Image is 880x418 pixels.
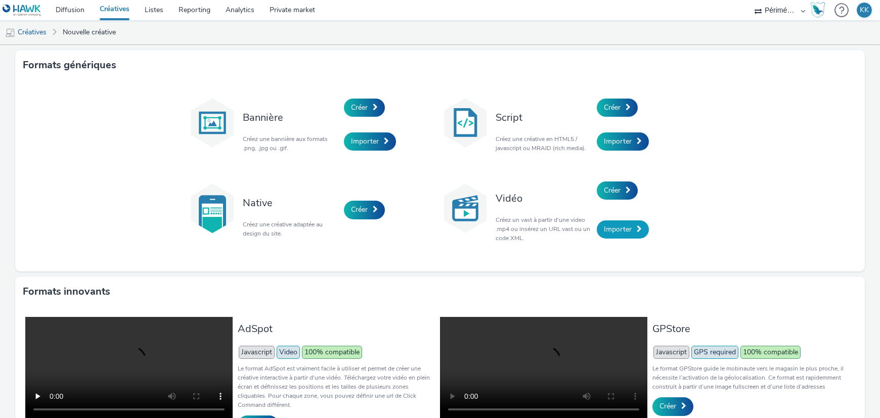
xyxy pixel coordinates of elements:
[597,220,649,239] a: Importer
[187,183,238,234] img: native.svg
[652,364,850,391] p: Le format GPStore guide le mobinaute vers le magasin le plus proche, il nécessite l’activation de...
[604,224,632,234] span: Importer
[58,20,121,44] a: Nouvelle créative
[23,284,110,299] h3: Formats innovants
[440,183,491,234] img: video.svg
[604,103,621,112] span: Créer
[652,322,850,336] h3: GPStore
[597,132,649,151] a: Importer
[243,220,339,238] p: Créez une créative adaptée au design du site.
[496,134,592,153] p: Créez une créative en HTML5 / javascript ou MRAID (rich media).
[496,192,592,205] h3: Vidéo
[653,346,689,359] span: Javascript
[440,98,491,148] img: code.svg
[652,397,693,415] a: Créer
[810,2,829,18] a: Hawk Academy
[243,196,339,210] h3: Native
[351,103,368,112] span: Créer
[691,346,738,359] span: GPS required
[187,98,238,148] img: banner.svg
[238,322,435,336] h3: AdSpot
[604,185,621,195] span: Créer
[496,111,592,124] h3: Script
[604,136,632,146] span: Importer
[351,205,368,214] span: Créer
[597,99,638,117] a: Créer
[344,132,396,151] a: Importer
[344,99,385,117] a: Créer
[243,134,339,153] p: Créez une bannière aux formats .png, .jpg ou .gif.
[23,58,116,73] h3: Formats génériques
[239,346,275,359] span: Javascript
[5,28,15,38] img: mobile
[3,4,41,17] img: undefined Logo
[810,2,825,18] img: Hawk Academy
[238,364,435,409] p: Le format AdSpot est vraiment facile à utiliser et permet de créer une créative interactive à par...
[351,136,379,146] span: Importer
[740,346,801,359] span: 100% compatible
[659,401,676,411] span: Créer
[344,201,385,219] a: Créer
[243,111,339,124] h3: Bannière
[496,215,592,243] p: Créez un vast à partir d'une video .mp4 ou insérez un URL vast ou un code XML.
[302,346,362,359] span: 100% compatible
[860,3,869,18] div: KK
[597,181,638,200] a: Créer
[277,346,300,359] span: Video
